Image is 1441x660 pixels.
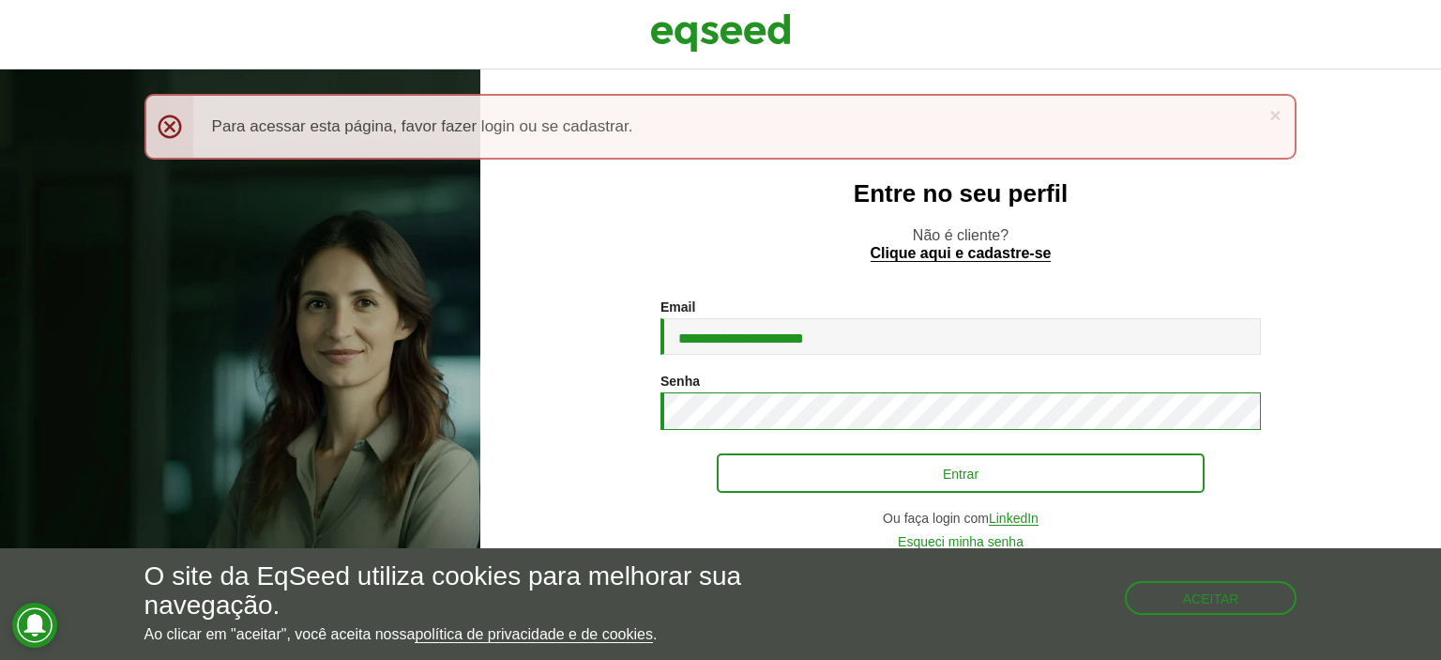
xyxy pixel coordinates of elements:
h2: Entre no seu perfil [518,180,1403,207]
a: Esqueci minha senha [898,535,1024,549]
a: política de privacidade e de cookies [415,627,653,643]
a: Clique aqui e cadastre-se [871,246,1052,262]
p: Não é cliente? [518,226,1403,262]
button: Entrar [717,453,1205,493]
button: Aceitar [1125,581,1297,615]
p: Ao clicar em "aceitar", você aceita nossa . [144,625,836,643]
div: Ou faça login com [660,512,1261,526]
a: LinkedIn [989,512,1039,526]
h5: O site da EqSeed utiliza cookies para melhorar sua navegação. [144,562,836,621]
label: Email [660,300,695,314]
label: Senha [660,375,700,388]
img: EqSeed Logo [650,9,791,56]
a: × [1269,105,1281,125]
div: Para acessar esta página, favor fazer login ou se cadastrar. [144,94,1297,160]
